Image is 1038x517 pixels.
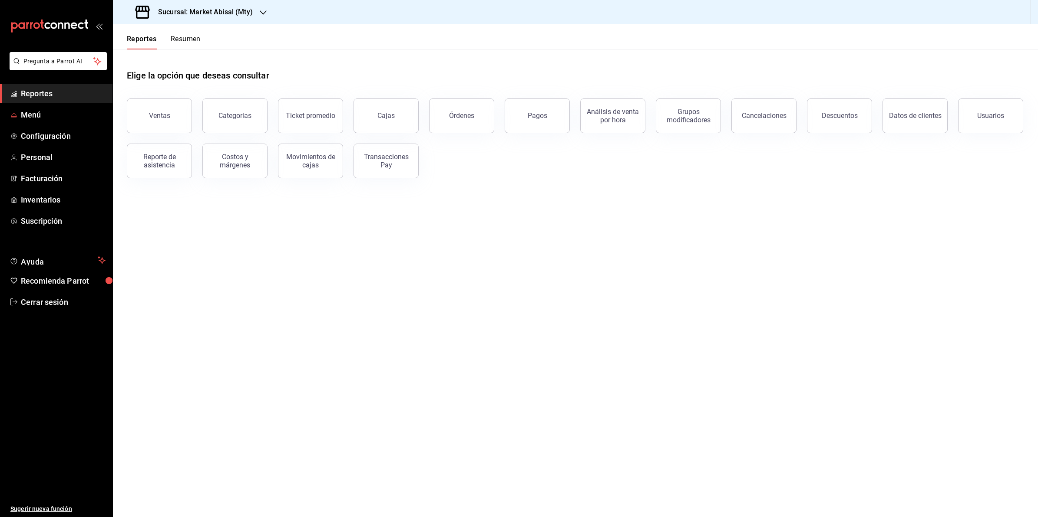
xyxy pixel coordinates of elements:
[580,98,645,133] button: Análisis de venta por hora
[528,111,547,120] div: Pagos
[731,98,797,133] button: Cancelaciones
[171,35,201,49] button: Resumen
[127,69,269,82] h1: Elige la opción que deseas consultar
[208,153,262,169] div: Costos y márgenes
[661,108,715,124] div: Grupos modificadores
[10,504,106,514] span: Sugerir nueva función
[21,88,106,99] span: Reportes
[149,111,170,120] div: Ventas
[278,144,343,178] button: Movimientos de cajas
[807,98,872,133] button: Descuentos
[21,296,106,308] span: Cerrar sesión
[822,111,858,120] div: Descuentos
[449,111,474,120] div: Órdenes
[354,98,419,133] button: Cajas
[958,98,1023,133] button: Usuarios
[21,275,106,287] span: Recomienda Parrot
[359,153,413,169] div: Transacciones Pay
[377,111,395,120] div: Cajas
[656,98,721,133] button: Grupos modificadores
[21,255,94,265] span: Ayuda
[284,153,337,169] div: Movimientos de cajas
[354,144,419,178] button: Transacciones Pay
[21,173,106,184] span: Facturación
[10,52,107,70] button: Pregunta a Parrot AI
[742,111,787,120] div: Cancelaciones
[883,98,948,133] button: Datos de clientes
[278,98,343,133] button: Ticket promedio
[96,23,102,29] button: open_drawer_menu
[21,194,106,206] span: Inventarios
[127,35,201,49] div: navigation tabs
[586,108,640,124] div: Análisis de venta por hora
[202,144,268,178] button: Costos y márgenes
[21,130,106,142] span: Configuración
[505,98,570,133] button: Pagos
[21,215,106,227] span: Suscripción
[218,111,251,120] div: Categorías
[23,57,93,66] span: Pregunta a Parrot AI
[286,111,335,120] div: Ticket promedio
[6,63,107,72] a: Pregunta a Parrot AI
[202,98,268,133] button: Categorías
[132,153,186,169] div: Reporte de asistencia
[151,7,253,17] h3: Sucursal: Market Abisal (Mty)
[889,111,942,120] div: Datos de clientes
[127,35,157,49] button: Reportes
[21,151,106,163] span: Personal
[127,144,192,178] button: Reporte de asistencia
[429,98,494,133] button: Órdenes
[21,109,106,121] span: Menú
[127,98,192,133] button: Ventas
[977,111,1004,120] div: Usuarios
